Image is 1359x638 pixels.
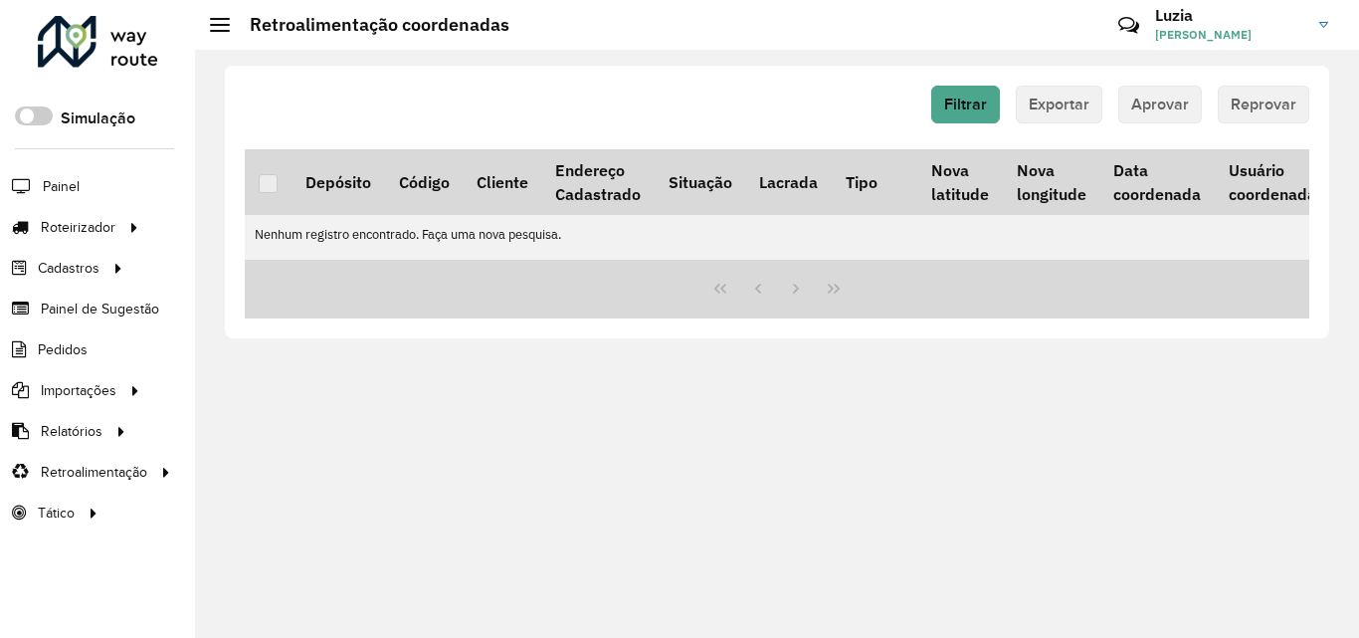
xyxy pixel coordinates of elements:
span: Pedidos [38,339,88,360]
th: Código [385,149,463,215]
span: Retroalimentação [41,462,147,483]
th: Endereço Cadastrado [542,149,655,215]
span: Tático [38,503,75,524]
span: Importações [41,380,116,401]
label: Simulação [61,106,135,130]
th: Nova latitude [918,149,1003,215]
a: Contato Rápido [1107,4,1150,47]
span: [PERSON_NAME] [1155,26,1304,44]
button: Filtrar [931,86,1000,123]
th: Depósito [291,149,384,215]
span: Roteirizador [41,217,115,238]
th: Data coordenada [1099,149,1214,215]
th: Situação [655,149,745,215]
span: Painel [43,176,80,197]
span: Cadastros [38,258,99,279]
th: Tipo [832,149,890,215]
span: Filtrar [944,96,987,112]
h2: Retroalimentação coordenadas [230,14,509,36]
h3: Luzia [1155,6,1304,25]
th: Cliente [463,149,541,215]
th: Usuário coordenada [1215,149,1329,215]
span: Painel de Sugestão [41,299,159,319]
th: Lacrada [745,149,831,215]
span: Relatórios [41,421,102,442]
th: Nova longitude [1003,149,1099,215]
